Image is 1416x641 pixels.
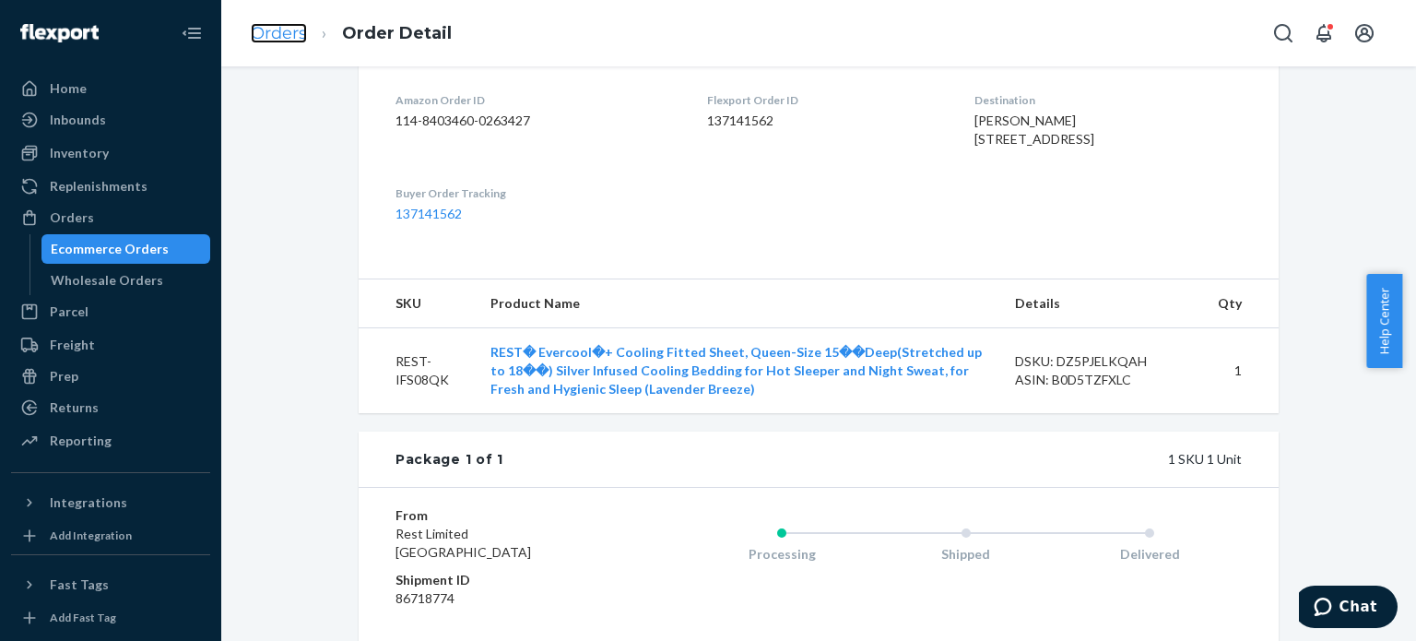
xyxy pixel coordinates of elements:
[50,336,95,354] div: Freight
[11,138,210,168] a: Inventory
[503,450,1242,469] div: 1 SKU 1 Unit
[690,545,874,564] div: Processing
[359,328,476,414] td: REST-IFS08QK
[11,570,210,599] button: Fast Tags
[11,607,210,629] a: Add Fast Tag
[50,79,87,98] div: Home
[11,426,210,456] a: Reporting
[50,177,147,196] div: Replenishments
[51,240,169,258] div: Ecommerce Orders
[342,23,452,43] a: Order Detail
[974,92,1242,108] dt: Destination
[20,24,99,42] img: Flexport logo
[11,488,210,517] button: Integrations
[50,432,112,450] div: Reporting
[50,576,109,594] div: Fast Tags
[11,330,210,360] a: Freight
[50,111,106,129] div: Inbounds
[476,279,1001,328] th: Product Name
[1057,545,1242,564] div: Delivered
[1015,352,1188,371] div: DSKU: DZ5PJELKQAH
[1015,371,1188,389] div: ASIN: B0D5TZFXLC
[11,105,210,135] a: Inbounds
[11,525,210,547] a: Add Integration
[51,271,163,290] div: Wholesale Orders
[50,208,94,227] div: Orders
[395,571,616,589] dt: Shipment ID
[395,185,678,201] dt: Buyer Order Tracking
[1203,328,1279,414] td: 1
[173,15,210,52] button: Close Navigation
[11,362,210,391] a: Prep
[874,545,1058,564] div: Shipped
[1265,15,1302,52] button: Open Search Box
[359,279,476,328] th: SKU
[50,493,127,512] div: Integrations
[11,203,210,232] a: Orders
[251,23,307,43] a: Orders
[50,528,132,543] div: Add Integration
[41,234,211,264] a: Ecommerce Orders
[1203,279,1279,328] th: Qty
[50,610,116,625] div: Add Fast Tag
[1000,279,1203,328] th: Details
[11,172,210,201] a: Replenishments
[50,303,88,321] div: Parcel
[11,74,210,103] a: Home
[1346,15,1383,52] button: Open account menu
[395,450,503,469] div: Package 1 of 1
[1299,586,1398,632] iframe: Opens a widget where you can chat to one of our agents
[11,393,210,422] a: Returns
[395,206,462,221] a: 137141562
[50,367,78,386] div: Prep
[41,266,211,295] a: Wholesale Orders
[974,113,1094,147] span: [PERSON_NAME] [STREET_ADDRESS]
[11,297,210,326] a: Parcel
[395,526,531,560] span: Rest Limited [GEOGRAPHIC_DATA]
[395,506,616,525] dt: From
[50,144,109,162] div: Inventory
[1305,15,1342,52] button: Open notifications
[395,589,616,608] dd: 86718774
[395,112,678,130] dd: 114-8403460-0263427
[707,112,946,130] dd: 137141562
[1366,274,1402,368] button: Help Center
[236,6,466,61] ol: breadcrumbs
[490,344,982,397] a: REST� Evercool�+ Cooling Fitted Sheet, Queen-Size 15��Deep(Stretched up to 18��) Silver Infused C...
[707,92,946,108] dt: Flexport Order ID
[50,398,99,417] div: Returns
[395,92,678,108] dt: Amazon Order ID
